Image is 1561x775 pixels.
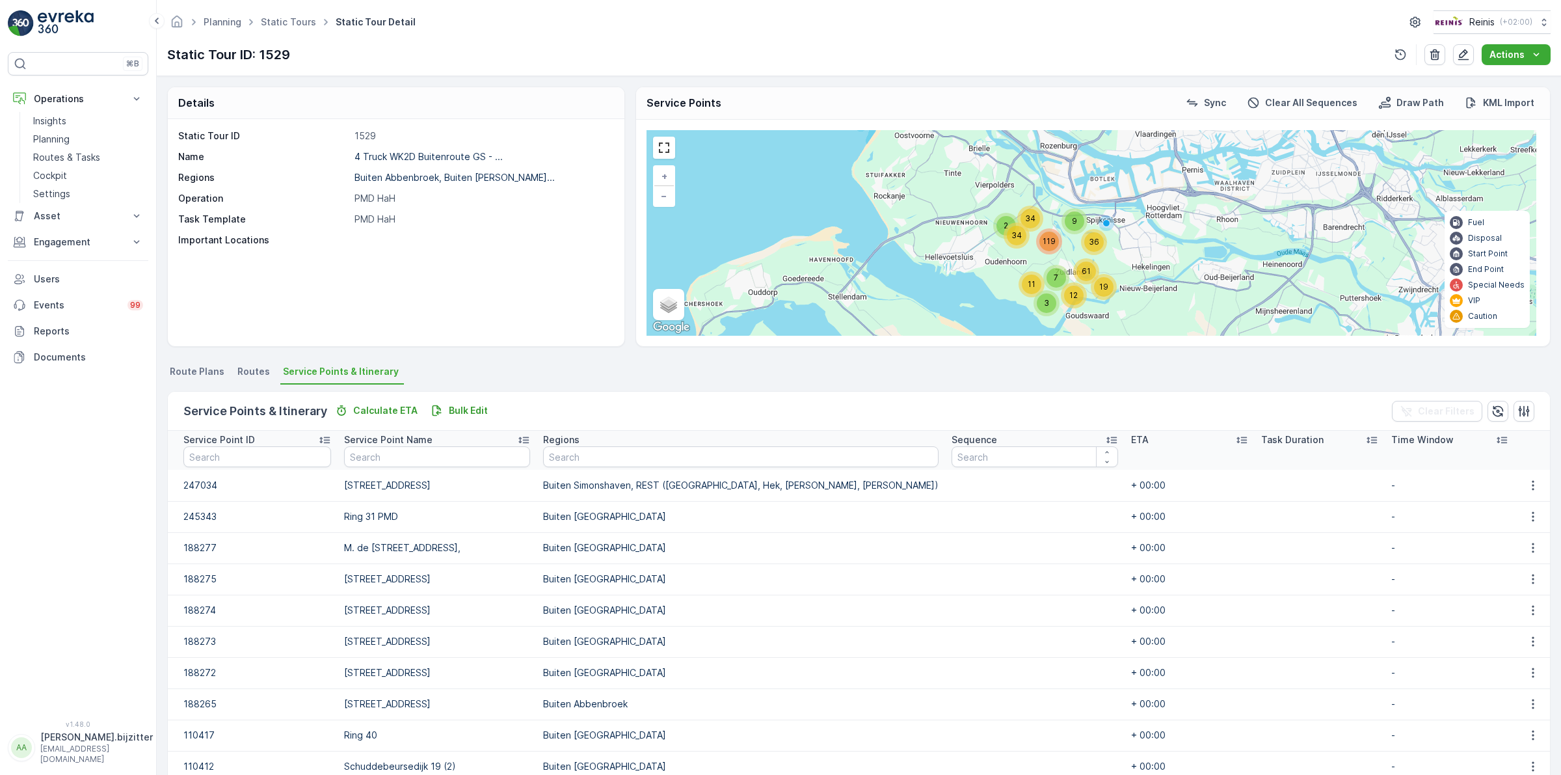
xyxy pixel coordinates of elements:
[537,720,945,751] td: Buiten [GEOGRAPHIC_DATA]
[537,626,945,657] td: Buiten [GEOGRAPHIC_DATA]
[8,344,148,370] a: Documents
[537,564,945,595] td: Buiten [GEOGRAPHIC_DATA]
[1004,223,1030,249] div: 34
[130,300,140,310] p: 99
[1054,273,1058,282] span: 7
[28,112,148,130] a: Insights
[237,365,270,378] span: Routes
[1500,17,1532,27] p: ( +02:00 )
[1025,213,1035,223] span: 34
[28,148,148,167] a: Routes & Tasks
[168,595,338,626] td: 188274
[168,626,338,657] td: 188273
[1385,657,1515,688] td: -
[354,129,611,143] p: 1529
[1125,532,1255,564] td: + 00:00
[1468,217,1484,228] p: Fuel
[1385,501,1515,532] td: -
[1069,290,1078,300] span: 12
[338,626,537,657] td: [STREET_ADDRESS]
[338,501,537,532] td: Ring 31 PMD
[28,130,148,148] a: Planning
[354,151,503,162] p: 4 Truck WK2D Buitenroute GS - ...
[1385,595,1515,626] td: -
[1125,501,1255,532] td: + 00:00
[338,720,537,751] td: Ring 40
[168,720,338,751] td: 110417
[34,273,143,286] p: Users
[338,595,537,626] td: [STREET_ADDRESS]
[338,532,537,564] td: M. de [STREET_ADDRESS],
[1489,48,1525,61] p: Actions
[168,657,338,688] td: 188272
[34,351,143,364] p: Documents
[1019,271,1045,297] div: 11
[952,446,1118,467] input: Search
[28,167,148,185] a: Cockpit
[178,129,349,143] p: Static Tour ID
[167,45,290,64] p: Static Tour ID: 1529
[537,595,945,626] td: Buiten [GEOGRAPHIC_DATA]
[650,319,693,336] a: Open this area in Google Maps (opens a new window)
[1468,233,1502,243] p: Disposal
[661,190,667,201] span: −
[338,470,537,501] td: [STREET_ADDRESS]
[1468,311,1497,321] p: Caution
[338,657,537,688] td: [STREET_ADDRESS]
[40,744,153,765] p: [EMAIL_ADDRESS][DOMAIN_NAME]
[1385,720,1515,751] td: -
[1089,237,1099,247] span: 36
[993,213,1019,239] div: 2
[449,404,488,417] p: Bulk Edit
[1125,688,1255,720] td: + 00:00
[1373,95,1449,111] button: Draw Path
[1469,16,1495,29] p: Reinis
[353,404,418,417] p: Calculate ETA
[1125,470,1255,501] td: + 00:00
[8,720,148,728] span: v 1.48.0
[1204,96,1226,109] p: Sync
[537,470,945,501] td: Buiten Simonshaven, REST ([GEOGRAPHIC_DATA], Hek, [PERSON_NAME], [PERSON_NAME])
[1028,279,1035,289] span: 11
[1082,266,1091,276] span: 61
[1385,532,1515,564] td: -
[1242,95,1363,111] button: Clear All Sequences
[354,213,611,226] p: PMD HaH
[537,657,945,688] td: Buiten [GEOGRAPHIC_DATA]
[28,185,148,203] a: Settings
[1392,401,1482,422] button: Clear Filters
[261,16,316,27] a: Static Tours
[1468,249,1508,259] p: Start Point
[178,171,349,184] p: Regions
[204,16,241,27] a: Planning
[178,234,349,247] p: Important Locations
[33,115,66,128] p: Insights
[1043,236,1056,246] span: 119
[537,532,945,564] td: Buiten [GEOGRAPHIC_DATA]
[647,95,721,111] p: Service Points
[38,10,94,36] img: logo_light-DOdMpM7g.png
[33,133,70,146] p: Planning
[537,688,945,720] td: Buiten Abbenbroek
[654,186,674,206] a: Zoom Out
[1482,44,1551,65] button: Actions
[168,501,338,532] td: 245343
[1468,280,1525,290] p: Special Needs
[1036,228,1062,254] div: 119
[1017,206,1043,232] div: 34
[1396,96,1444,109] p: Draw Path
[654,290,683,319] a: Layers
[654,138,674,157] a: View Fullscreen
[1131,433,1149,446] p: ETA
[8,229,148,255] button: Engagement
[183,402,327,420] p: Service Points & Itinerary
[1061,282,1087,308] div: 12
[1385,564,1515,595] td: -
[34,236,122,249] p: Engagement
[126,59,139,69] p: ⌘B
[1434,10,1551,34] button: Reinis(+02:00)
[1434,15,1464,29] img: Reinis-Logo-Vrijstaand_Tekengebied-1-copy2_aBO4n7j.png
[1081,229,1107,255] div: 36
[1418,405,1474,418] p: Clear Filters
[8,86,148,112] button: Operations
